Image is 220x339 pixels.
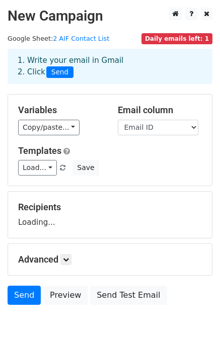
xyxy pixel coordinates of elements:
a: Preview [43,286,88,305]
div: Loading... [18,202,202,228]
small: Google Sheet: [8,35,109,42]
a: Load... [18,160,57,176]
h5: Advanced [18,254,202,265]
a: Send [8,286,41,305]
a: Copy/paste... [18,120,80,135]
h5: Recipients [18,202,202,213]
a: Send Test Email [90,286,167,305]
a: 2 AIF Contact List [53,35,109,42]
h2: New Campaign [8,8,212,25]
a: Templates [18,145,61,156]
h5: Email column [118,105,202,116]
div: 1. Write your email in Gmail 2. Click [10,55,210,78]
span: Send [46,66,74,78]
a: Daily emails left: 1 [141,35,212,42]
button: Save [72,160,99,176]
h5: Variables [18,105,103,116]
span: Daily emails left: 1 [141,33,212,44]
